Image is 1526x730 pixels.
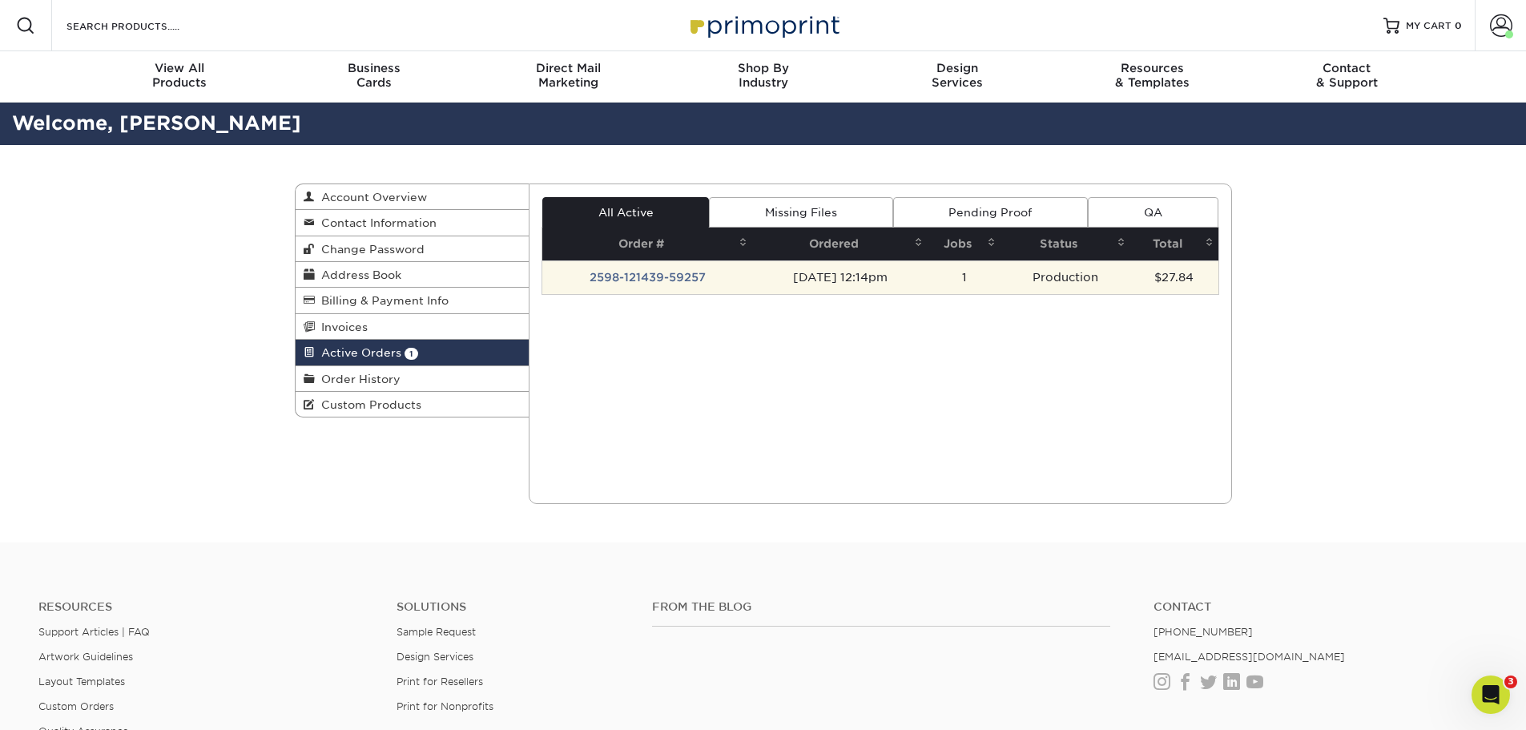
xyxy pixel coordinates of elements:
span: Invoices [315,321,368,333]
div: Products [83,61,277,90]
td: $27.84 [1130,260,1218,294]
h4: From the Blog [652,600,1110,614]
a: BusinessCards [276,51,471,103]
span: Resources [1055,61,1250,75]
span: Custom Products [315,398,421,411]
a: Account Overview [296,184,529,210]
a: Change Password [296,236,529,262]
span: Order History [315,373,401,385]
h4: Solutions [397,600,628,614]
div: Cards [276,61,471,90]
span: Address Book [315,268,401,281]
th: Jobs [928,228,1001,260]
a: Order History [296,366,529,392]
span: Shop By [666,61,860,75]
a: Custom Products [296,392,529,417]
span: Contact Information [315,216,437,229]
span: 1 [405,348,418,360]
a: DesignServices [860,51,1055,103]
th: Ordered [752,228,928,260]
th: Total [1130,228,1218,260]
a: Billing & Payment Info [296,288,529,313]
iframe: Intercom live chat [1472,676,1510,714]
div: & Templates [1055,61,1250,90]
span: Change Password [315,243,425,256]
a: Sample Request [397,626,476,638]
a: Active Orders 1 [296,340,529,365]
a: Invoices [296,314,529,340]
span: Active Orders [315,346,401,359]
div: Services [860,61,1055,90]
div: Industry [666,61,860,90]
a: Contact& Support [1250,51,1444,103]
td: 2598-121439-59257 [542,260,752,294]
a: All Active [542,197,709,228]
a: Pending Proof [893,197,1088,228]
th: Order # [542,228,752,260]
td: [DATE] 12:14pm [752,260,928,294]
span: Account Overview [315,191,427,204]
a: Shop ByIndustry [666,51,860,103]
a: QA [1088,197,1218,228]
span: 0 [1455,20,1462,31]
span: Contact [1250,61,1444,75]
th: Status [1001,228,1130,260]
a: View AllProducts [83,51,277,103]
span: Business [276,61,471,75]
span: 3 [1504,676,1517,688]
a: Direct MailMarketing [471,51,666,103]
span: Design [860,61,1055,75]
a: Artwork Guidelines [38,651,133,663]
span: Billing & Payment Info [315,294,449,307]
a: Resources& Templates [1055,51,1250,103]
a: Support Articles | FAQ [38,626,150,638]
span: Direct Mail [471,61,666,75]
a: Design Services [397,651,473,663]
span: MY CART [1406,19,1452,33]
a: [PHONE_NUMBER] [1154,626,1253,638]
td: Production [1001,260,1130,294]
a: Address Book [296,262,529,288]
span: View All [83,61,277,75]
td: 1 [928,260,1001,294]
div: Marketing [471,61,666,90]
a: Contact [1154,600,1488,614]
h4: Resources [38,600,372,614]
a: Contact Information [296,210,529,236]
div: & Support [1250,61,1444,90]
a: Missing Files [709,197,892,228]
a: [EMAIL_ADDRESS][DOMAIN_NAME] [1154,651,1345,663]
img: Primoprint [683,8,844,42]
input: SEARCH PRODUCTS..... [65,16,221,35]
